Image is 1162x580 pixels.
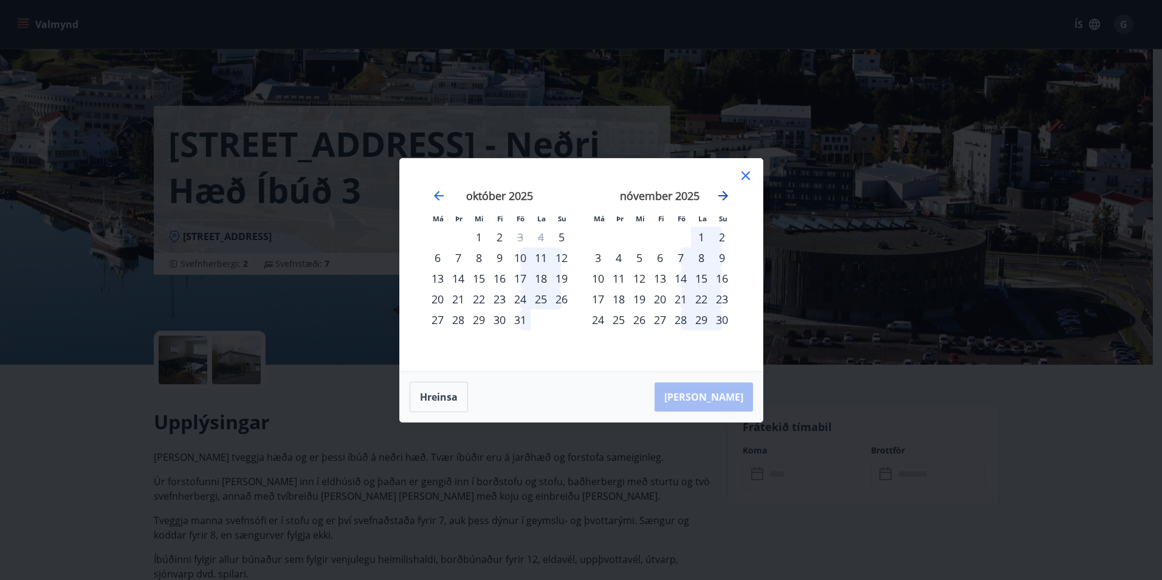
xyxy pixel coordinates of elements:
[510,247,531,268] div: 10
[588,268,608,289] td: mánudagur, 10. nóvember 2025
[629,247,650,268] div: 5
[448,268,469,289] td: þriðjudagur, 14. október 2025
[510,227,531,247] td: Not available. föstudagur, 3. október 2025
[489,289,510,309] td: fimmtudagur, 23. október 2025
[448,309,469,330] div: 28
[650,289,670,309] div: 20
[531,247,551,268] td: laugardagur, 11. október 2025
[469,289,489,309] div: 22
[469,268,489,289] div: 15
[691,227,712,247] td: laugardagur, 1. nóvember 2025
[698,214,707,223] small: La
[531,268,551,289] div: 18
[510,289,531,309] td: föstudagur, 24. október 2025
[691,247,712,268] div: 8
[712,268,732,289] div: 16
[427,268,448,289] div: 13
[712,289,732,309] div: 23
[712,309,732,330] div: 30
[469,309,489,330] td: miðvikudagur, 29. október 2025
[489,247,510,268] td: fimmtudagur, 9. október 2025
[608,247,629,268] div: 4
[658,214,664,223] small: Fi
[510,289,531,309] div: 24
[414,173,748,357] div: Calendar
[558,214,566,223] small: Su
[620,188,700,203] strong: nóvember 2025
[469,309,489,330] div: 29
[588,268,608,289] div: 10
[670,289,691,309] div: 21
[650,268,670,289] td: fimmtudagur, 13. nóvember 2025
[531,289,551,309] td: laugardagur, 25. október 2025
[650,309,670,330] td: fimmtudagur, 27. nóvember 2025
[712,227,732,247] td: sunnudagur, 2. nóvember 2025
[469,289,489,309] td: miðvikudagur, 22. október 2025
[469,247,489,268] div: 8
[691,289,712,309] div: 22
[469,227,489,247] td: miðvikudagur, 1. október 2025
[469,268,489,289] td: miðvikudagur, 15. október 2025
[691,268,712,289] td: laugardagur, 15. nóvember 2025
[448,289,469,309] td: þriðjudagur, 21. október 2025
[448,289,469,309] div: 21
[719,214,727,223] small: Su
[469,247,489,268] td: miðvikudagur, 8. október 2025
[489,309,510,330] div: 30
[537,214,546,223] small: La
[650,247,670,268] td: fimmtudagur, 6. nóvember 2025
[650,309,670,330] div: 27
[588,309,608,330] div: 24
[608,268,629,289] td: þriðjudagur, 11. nóvember 2025
[712,247,732,268] div: 9
[670,309,691,330] div: 28
[691,309,712,330] td: laugardagur, 29. nóvember 2025
[489,227,510,247] div: 2
[588,247,608,268] td: mánudagur, 3. nóvember 2025
[469,227,489,247] div: 1
[588,309,608,330] td: mánudagur, 24. nóvember 2025
[489,268,510,289] td: fimmtudagur, 16. október 2025
[551,227,572,247] div: Aðeins innritun í boði
[608,289,629,309] td: þriðjudagur, 18. nóvember 2025
[466,188,533,203] strong: október 2025
[510,309,531,330] div: 31
[608,309,629,330] td: þriðjudagur, 25. nóvember 2025
[551,247,572,268] td: sunnudagur, 12. október 2025
[629,247,650,268] td: miðvikudagur, 5. nóvember 2025
[489,247,510,268] div: 9
[636,214,645,223] small: Mi
[629,268,650,289] div: 12
[497,214,503,223] small: Fi
[431,188,446,203] div: Move backward to switch to the previous month.
[448,247,469,268] td: þriðjudagur, 7. október 2025
[670,289,691,309] td: föstudagur, 21. nóvember 2025
[712,309,732,330] td: sunnudagur, 30. nóvember 2025
[650,289,670,309] td: fimmtudagur, 20. nóvember 2025
[427,268,448,289] td: mánudagur, 13. október 2025
[670,247,691,268] div: 7
[712,247,732,268] td: sunnudagur, 9. nóvember 2025
[629,289,650,309] td: miðvikudagur, 19. nóvember 2025
[551,227,572,247] td: sunnudagur, 5. október 2025
[410,382,468,412] button: Hreinsa
[448,309,469,330] td: þriðjudagur, 28. október 2025
[510,309,531,330] td: föstudagur, 31. október 2025
[691,247,712,268] td: laugardagur, 8. nóvember 2025
[678,214,686,223] small: Fö
[670,268,691,289] td: föstudagur, 14. nóvember 2025
[551,247,572,268] div: 12
[475,214,484,223] small: Mi
[594,214,605,223] small: Má
[551,289,572,309] div: 26
[716,188,731,203] div: Move forward to switch to the next month.
[608,309,629,330] div: 25
[427,289,448,309] td: mánudagur, 20. október 2025
[691,289,712,309] td: laugardagur, 22. nóvember 2025
[551,268,572,289] div: 19
[531,247,551,268] div: 11
[712,268,732,289] td: sunnudagur, 16. nóvember 2025
[712,289,732,309] td: sunnudagur, 23. nóvember 2025
[489,289,510,309] div: 23
[551,289,572,309] td: sunnudagur, 26. október 2025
